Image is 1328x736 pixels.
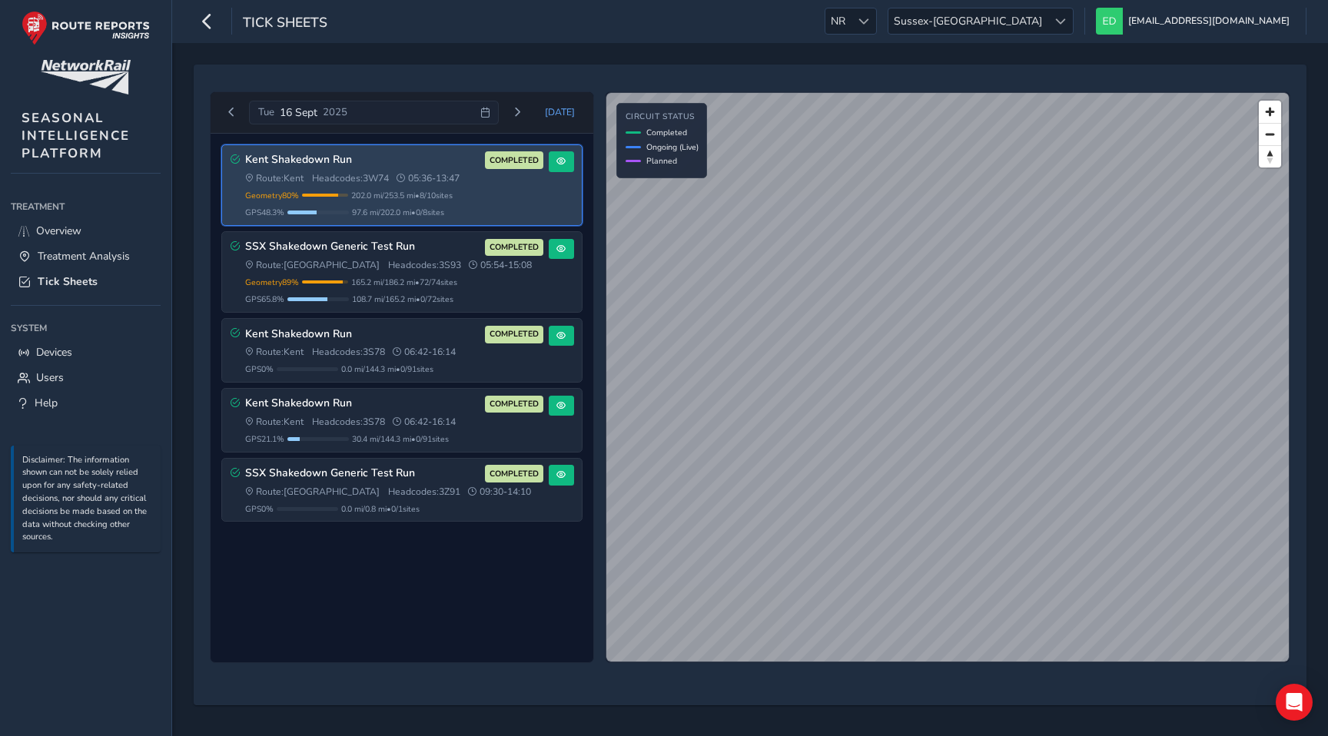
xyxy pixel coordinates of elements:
[258,105,274,119] span: Tue
[388,259,461,271] span: Headcodes: 3S93
[36,370,64,385] span: Users
[11,244,161,269] a: Treatment Analysis
[245,293,284,305] span: GPS 65.8 %
[11,218,161,244] a: Overview
[535,101,586,124] button: Today
[468,486,531,498] span: 09:30 - 14:10
[490,154,539,167] span: COMPLETED
[341,363,433,375] span: 0.0 mi / 144.3 mi • 0 / 91 sites
[36,224,81,238] span: Overview
[245,486,380,498] span: Route: [GEOGRAPHIC_DATA]
[22,11,150,45] img: rr logo
[626,112,699,122] h4: Circuit Status
[312,416,385,428] span: Headcodes: 3S78
[545,106,575,118] span: [DATE]
[646,127,687,138] span: Completed
[245,154,480,167] h3: Kent Shakedown Run
[825,8,851,34] span: NR
[22,109,130,162] span: SEASONAL INTELLIGENCE PLATFORM
[243,13,327,35] span: Tick Sheets
[245,207,284,218] span: GPS 48.3 %
[245,433,284,445] span: GPS 21.1 %
[469,259,532,271] span: 05:54 - 15:08
[1259,101,1281,123] button: Zoom in
[393,416,456,428] span: 06:42 - 16:14
[1128,8,1290,35] span: [EMAIL_ADDRESS][DOMAIN_NAME]
[312,346,385,358] span: Headcodes: 3S78
[397,172,460,184] span: 05:36 - 13:47
[280,105,317,120] span: 16 Sept
[606,93,1289,661] canvas: Map
[312,172,389,184] span: Headcodes: 3W74
[245,277,299,288] span: Geometry 89 %
[22,454,153,545] p: Disclaimer: The information shown can not be solely relied upon for any safety-related decisions,...
[245,346,304,358] span: Route: Kent
[1259,123,1281,145] button: Zoom out
[245,259,380,271] span: Route: [GEOGRAPHIC_DATA]
[351,277,457,288] span: 165.2 mi / 186.2 mi • 72 / 74 sites
[245,503,274,515] span: GPS 0 %
[352,433,449,445] span: 30.4 mi / 144.3 mi • 0 / 91 sites
[490,241,539,254] span: COMPLETED
[245,363,274,375] span: GPS 0 %
[490,328,539,340] span: COMPLETED
[219,103,244,122] button: Previous day
[1259,145,1281,167] button: Reset bearing to north
[245,190,299,201] span: Geometry 80 %
[35,396,58,410] span: Help
[888,8,1047,34] span: Sussex-[GEOGRAPHIC_DATA]
[323,105,347,119] span: 2025
[1096,8,1123,35] img: diamond-layout
[490,398,539,410] span: COMPLETED
[646,141,699,153] span: Ongoing (Live)
[11,269,161,294] a: Tick Sheets
[11,340,161,365] a: Devices
[351,190,453,201] span: 202.0 mi / 253.5 mi • 8 / 10 sites
[388,486,460,498] span: Headcodes: 3Z91
[11,195,161,218] div: Treatment
[41,60,131,94] img: customer logo
[38,274,98,289] span: Tick Sheets
[245,172,304,184] span: Route: Kent
[245,467,480,480] h3: SSX Shakedown Generic Test Run
[11,390,161,416] a: Help
[352,293,453,305] span: 108.7 mi / 165.2 mi • 0 / 72 sites
[352,207,444,218] span: 97.6 mi / 202.0 mi • 0 / 8 sites
[38,249,130,264] span: Treatment Analysis
[1276,684,1313,721] div: Open Intercom Messenger
[245,397,480,410] h3: Kent Shakedown Run
[341,503,420,515] span: 0.0 mi / 0.8 mi • 0 / 1 sites
[245,240,480,254] h3: SSX Shakedown Generic Test Run
[245,416,304,428] span: Route: Kent
[393,346,456,358] span: 06:42 - 16:14
[11,317,161,340] div: System
[490,468,539,480] span: COMPLETED
[36,345,72,360] span: Devices
[1096,8,1295,35] button: [EMAIL_ADDRESS][DOMAIN_NAME]
[11,365,161,390] a: Users
[245,328,480,341] h3: Kent Shakedown Run
[504,103,530,122] button: Next day
[646,155,677,167] span: Planned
